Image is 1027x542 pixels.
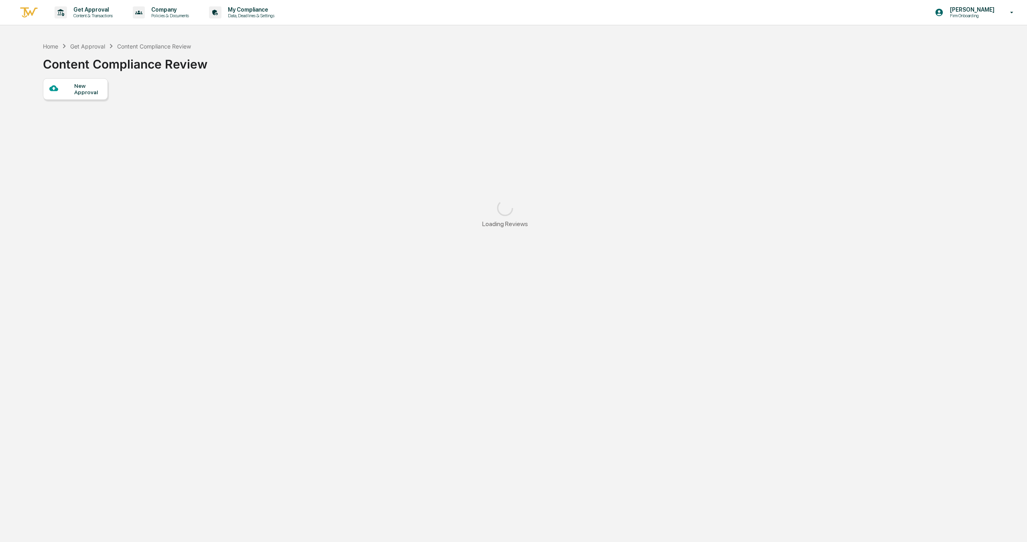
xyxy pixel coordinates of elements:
[43,43,58,50] div: Home
[944,6,999,13] p: [PERSON_NAME]
[117,43,191,50] div: Content Compliance Review
[944,13,999,18] p: Firm Onboarding
[145,13,193,18] p: Policies & Documents
[221,13,278,18] p: Data, Deadlines & Settings
[482,220,528,228] div: Loading Reviews
[67,6,117,13] p: Get Approval
[145,6,193,13] p: Company
[19,6,39,19] img: logo
[221,6,278,13] p: My Compliance
[67,13,117,18] p: Content & Transactions
[74,83,101,95] div: New Approval
[70,43,105,50] div: Get Approval
[43,51,207,71] div: Content Compliance Review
